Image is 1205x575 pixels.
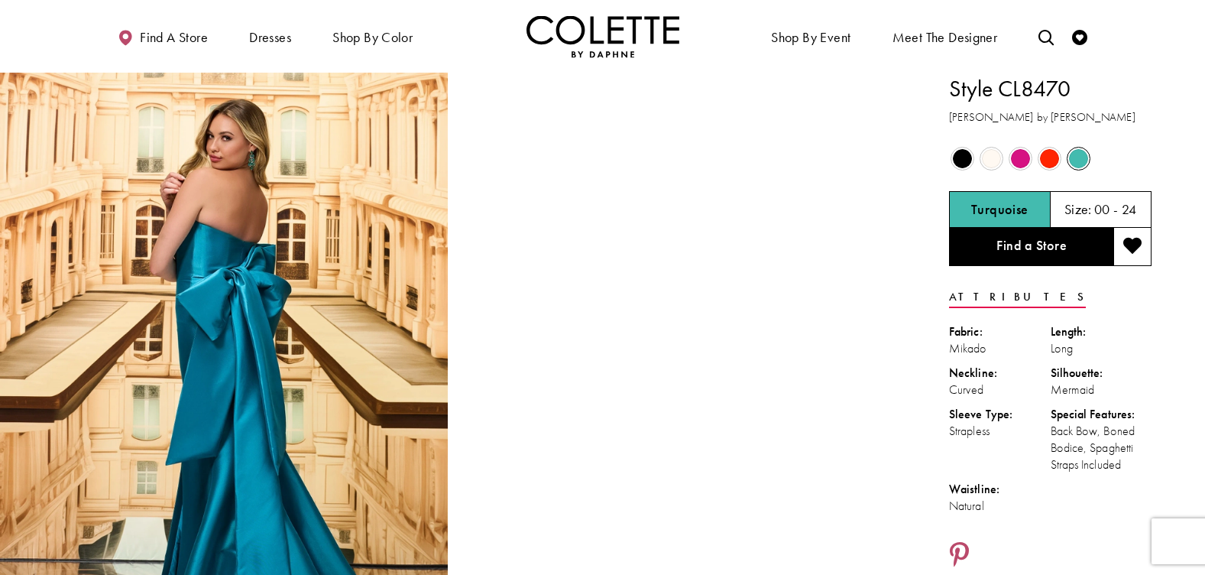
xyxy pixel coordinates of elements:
[1064,200,1092,218] span: Size:
[949,541,970,570] a: Share using Pinterest - Opens in new tab
[1051,423,1152,473] div: Back Bow, Boned Bodice, Spaghetti Straps Included
[949,144,1152,173] div: Product color controls state depends on size chosen
[1094,202,1137,217] h5: 00 - 24
[1051,323,1152,340] div: Length:
[949,286,1086,308] a: Attributes
[1051,406,1152,423] div: Special Features:
[949,340,1051,357] div: Mikado
[971,202,1028,217] h5: Chosen color
[949,73,1152,105] h1: Style CL8470
[1065,145,1092,172] div: Turquoise
[1051,340,1152,357] div: Long
[1036,145,1063,172] div: Scarlet
[949,498,1051,515] div: Natural
[1051,382,1152,398] div: Mermaid
[1113,228,1152,266] button: Add to wishlist
[455,73,903,297] video: Style CL8470 Colette by Daphne #1 autoplay loop mute video
[949,145,976,172] div: Black
[949,109,1152,126] h3: [PERSON_NAME] by [PERSON_NAME]
[978,145,1005,172] div: Diamond White
[1007,145,1034,172] div: Fuchsia
[949,228,1113,266] a: Find a Store
[949,323,1051,340] div: Fabric:
[949,382,1051,398] div: Curved
[1051,365,1152,382] div: Silhouette:
[949,406,1051,423] div: Sleeve Type:
[949,365,1051,382] div: Neckline:
[949,481,1051,498] div: Waistline:
[949,423,1051,440] div: Strapless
